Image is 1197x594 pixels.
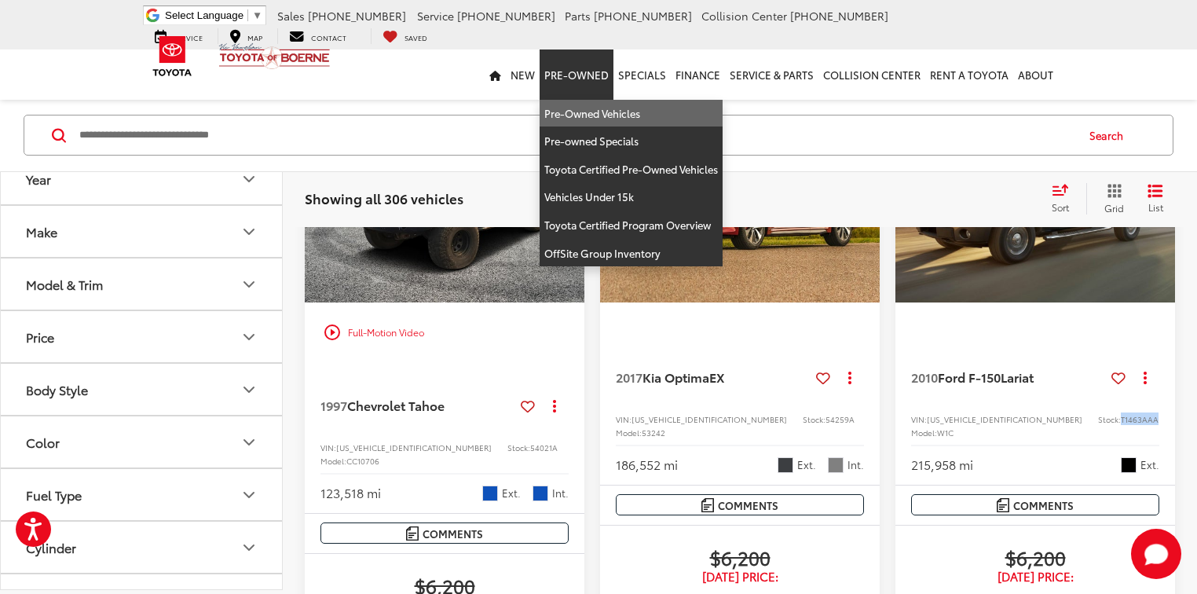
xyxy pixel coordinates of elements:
div: Body Style [240,380,258,399]
span: Comments [1013,498,1074,513]
span: dropdown dots [848,371,851,383]
span: Int. [552,486,569,500]
div: Price [240,328,258,346]
span: [DATE] Price: [616,569,864,585]
span: Blue [533,486,548,501]
span: Ford F-150 [938,368,1001,386]
span: [US_VEHICLE_IDENTIFICATION_NUMBER] [631,413,787,425]
button: Comments [911,494,1159,515]
button: Body StyleBody Style [1,365,284,416]
a: Map [218,28,274,44]
span: Grid [1104,201,1124,214]
a: 2010Ford F-150Lariat [911,368,1105,386]
span: VIN: [320,442,336,453]
button: Model & TrimModel & Trim [1,259,284,310]
span: Chevrolet Tahoe [347,396,445,414]
span: Blue [482,486,498,501]
span: 2017 [616,368,642,386]
span: Model: [616,427,642,438]
span: Saved [404,32,427,42]
div: Make [26,225,57,240]
a: Service [143,28,214,44]
span: VIN: [616,413,631,425]
a: Pre-Owned [540,49,613,100]
span: [PHONE_NUMBER] [457,8,555,24]
div: Cylinder [26,541,76,555]
span: Comments [718,498,778,513]
div: 215,958 mi [911,456,973,474]
span: Select Language [165,9,243,21]
img: Comments [406,526,419,540]
button: MakeMake [1,207,284,258]
span: [US_VEHICLE_IDENTIFICATION_NUMBER] [336,442,492,453]
a: Service & Parts: Opens in a new tab [725,49,818,100]
a: Vehicles Under 15k [540,183,723,211]
div: Fuel Type [26,488,82,503]
span: ▼ [252,9,262,21]
span: Comments [423,526,483,541]
span: Platinum Graphite [778,457,793,473]
span: [PHONE_NUMBER] [594,8,692,24]
span: Lariat [1001,368,1034,386]
span: Gray [828,457,844,473]
span: 53242 [642,427,665,438]
svg: Start Chat [1131,529,1181,579]
span: 1997 [320,396,347,414]
a: New [506,49,540,100]
div: Color [26,435,60,450]
button: Toggle Chat Window [1131,529,1181,579]
span: Stock: [803,413,825,425]
div: Body Style [26,383,88,398]
span: W1C [937,427,954,438]
button: Search [1074,115,1146,155]
a: Collision Center [818,49,925,100]
span: [DATE] Price: [911,569,1159,585]
span: Tuxedo Black [1121,457,1137,473]
a: Pre-Owned Vehicles [540,100,723,128]
button: CylinderCylinder [1,522,284,574]
span: 54021A [530,442,558,453]
img: Comments [701,498,714,511]
a: About [1013,49,1058,100]
span: $6,200 [616,545,864,569]
a: Toyota Certified Pre-Owned Vehicles [540,156,723,184]
button: ColorColor [1,417,284,468]
a: Rent a Toyota [925,49,1013,100]
button: Comments [320,522,569,544]
span: EX [709,368,724,386]
span: $6,200 [911,545,1159,569]
span: [PHONE_NUMBER] [790,8,888,24]
span: VIN: [911,413,927,425]
button: Actions [1132,364,1159,391]
button: YearYear [1,154,284,205]
div: 123,518 mi [320,484,381,502]
span: Ext. [502,486,521,500]
a: Home [485,49,506,100]
img: Toyota [143,31,202,82]
span: [PHONE_NUMBER] [308,8,406,24]
button: Select sort value [1044,183,1086,214]
div: Model & Trim [240,275,258,294]
a: 1997Chevrolet Tahoe [320,397,514,414]
input: Search by Make, Model, or Keyword [78,116,1074,154]
span: Showing all 306 vehicles [305,189,463,207]
button: Actions [541,392,569,420]
button: Actions [836,364,864,391]
span: dropdown dots [1144,371,1147,383]
span: 54259A [825,413,855,425]
span: Parts [565,8,591,24]
img: Vic Vaughan Toyota of Boerne [218,42,331,70]
a: Specials [613,49,671,100]
div: Fuel Type [240,486,258,504]
div: Color [240,433,258,452]
img: Comments [997,498,1009,511]
span: Service [417,8,454,24]
button: PricePrice [1,312,284,363]
span: Sales [277,8,305,24]
div: Model & Trim [26,277,103,292]
a: Select Language​ [165,9,262,21]
div: Year [26,172,51,187]
span: Int. [847,457,864,472]
button: Comments [616,494,864,515]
